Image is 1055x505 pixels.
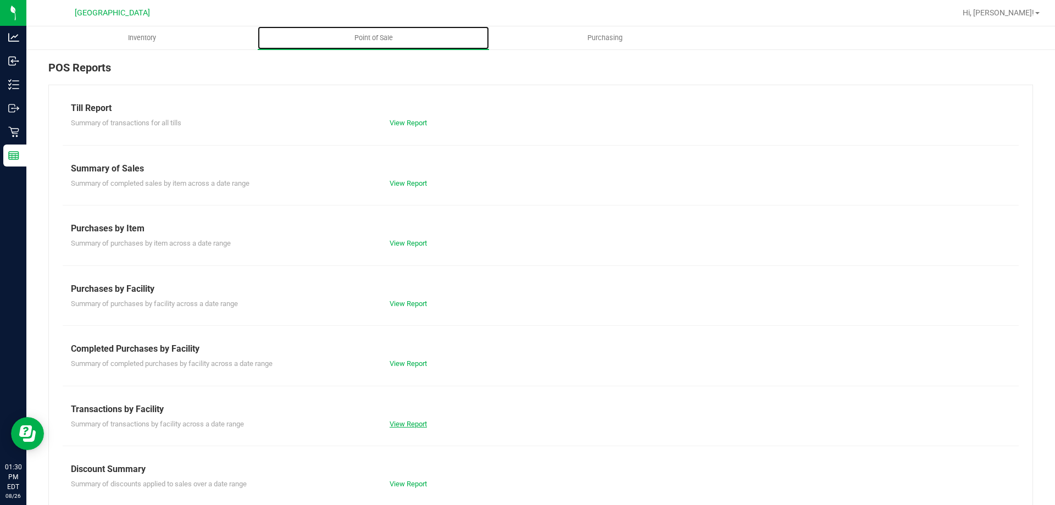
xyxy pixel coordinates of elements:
[11,417,44,450] iframe: Resource center
[48,59,1033,85] div: POS Reports
[5,462,21,492] p: 01:30 PM EDT
[5,492,21,500] p: 08/26
[71,420,244,428] span: Summary of transactions by facility across a date range
[71,282,1010,296] div: Purchases by Facility
[573,33,637,43] span: Purchasing
[963,8,1034,17] span: Hi, [PERSON_NAME]!
[8,126,19,137] inline-svg: Retail
[8,150,19,161] inline-svg: Reports
[113,33,171,43] span: Inventory
[390,299,427,308] a: View Report
[71,359,273,368] span: Summary of completed purchases by facility across a date range
[8,103,19,114] inline-svg: Outbound
[340,33,408,43] span: Point of Sale
[258,26,489,49] a: Point of Sale
[71,119,181,127] span: Summary of transactions for all tills
[489,26,720,49] a: Purchasing
[390,480,427,488] a: View Report
[390,239,427,247] a: View Report
[71,463,1010,476] div: Discount Summary
[75,8,150,18] span: [GEOGRAPHIC_DATA]
[390,359,427,368] a: View Report
[26,26,258,49] a: Inventory
[8,79,19,90] inline-svg: Inventory
[71,299,238,308] span: Summary of purchases by facility across a date range
[71,102,1010,115] div: Till Report
[71,162,1010,175] div: Summary of Sales
[71,239,231,247] span: Summary of purchases by item across a date range
[71,480,247,488] span: Summary of discounts applied to sales over a date range
[71,222,1010,235] div: Purchases by Item
[71,342,1010,356] div: Completed Purchases by Facility
[390,420,427,428] a: View Report
[8,56,19,66] inline-svg: Inbound
[390,119,427,127] a: View Report
[8,32,19,43] inline-svg: Analytics
[71,179,249,187] span: Summary of completed sales by item across a date range
[71,403,1010,416] div: Transactions by Facility
[390,179,427,187] a: View Report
